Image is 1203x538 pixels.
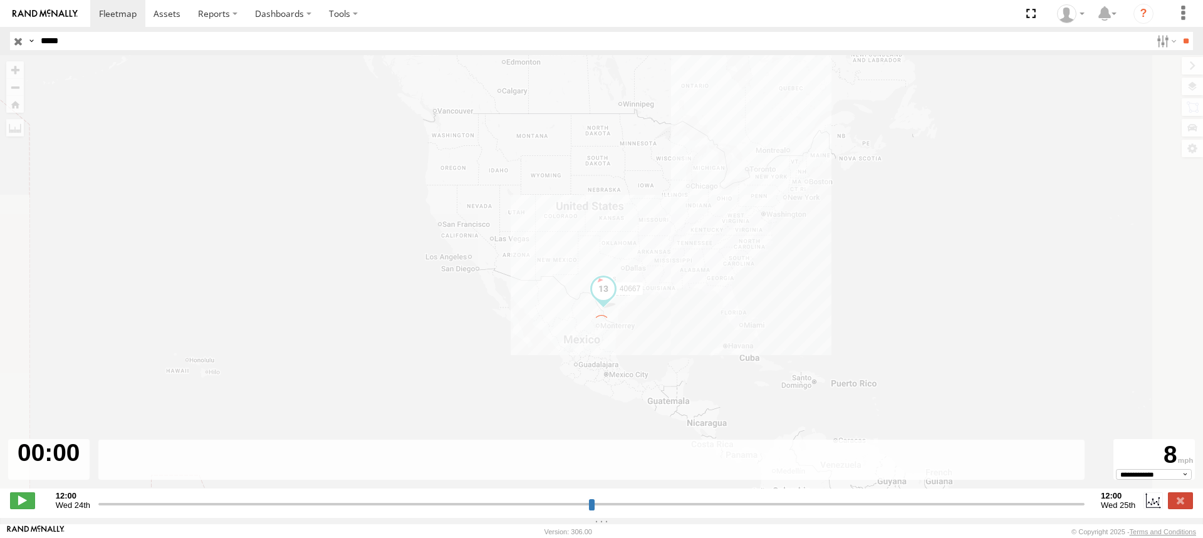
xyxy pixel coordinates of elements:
i: ? [1133,4,1154,24]
strong: 12:00 [1101,491,1135,500]
img: rand-logo.svg [13,9,78,18]
label: Play/Stop [10,492,35,509]
strong: 12:00 [56,491,90,500]
span: Wed 25th [1101,500,1135,510]
div: Caseta Laredo TX [1053,4,1089,23]
label: Close [1168,492,1193,509]
div: Version: 306.00 [544,528,592,535]
div: © Copyright 2025 - [1071,528,1196,535]
a: Visit our Website [7,525,65,538]
div: 8 [1115,441,1193,469]
a: Terms and Conditions [1130,528,1196,535]
label: Search Filter Options [1152,32,1179,50]
label: Search Query [26,32,36,50]
span: Wed 24th [56,500,90,510]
